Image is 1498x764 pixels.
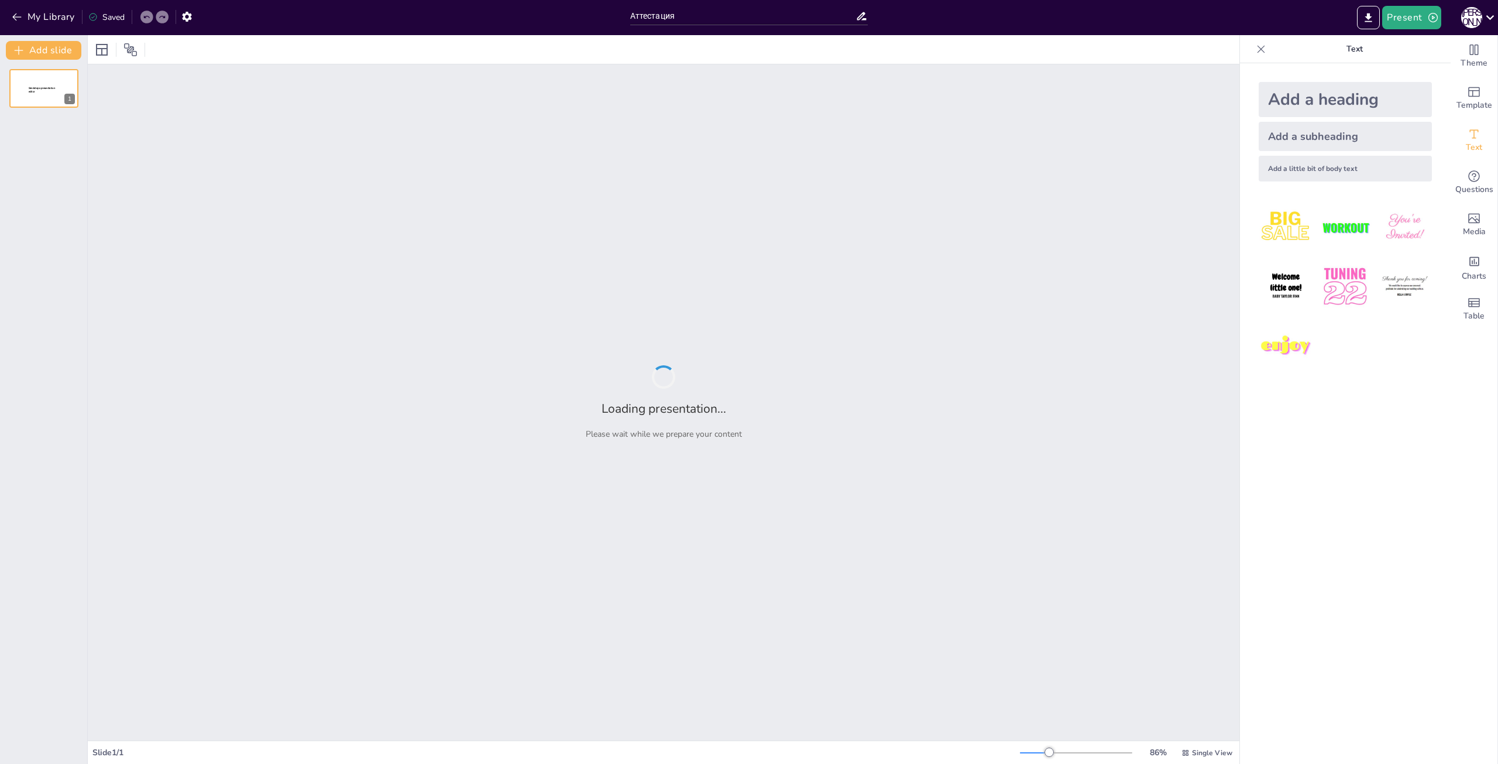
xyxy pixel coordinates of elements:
[88,12,125,23] div: Saved
[1144,747,1172,758] div: 86 %
[92,40,111,59] div: Layout
[1463,225,1486,238] span: Media
[602,400,726,417] h2: Loading presentation...
[1382,6,1441,29] button: Present
[1466,141,1482,154] span: Text
[1318,259,1372,314] img: 5.jpeg
[586,429,742,440] p: Please wait while we prepare your content
[1270,35,1439,63] p: Text
[1456,99,1492,112] span: Template
[1461,57,1487,70] span: Theme
[1192,748,1232,758] span: Single View
[1451,35,1497,77] div: Change the overall theme
[1259,200,1313,255] img: 1.jpeg
[123,43,138,57] span: Position
[1451,119,1497,162] div: Add text boxes
[1259,319,1313,374] img: 7.jpeg
[1461,6,1482,29] button: Б [PERSON_NAME]
[9,8,80,26] button: My Library
[1318,200,1372,255] img: 2.jpeg
[630,8,856,25] input: Insert title
[1463,310,1485,323] span: Table
[1461,7,1482,28] div: Б [PERSON_NAME]
[1259,156,1432,181] div: Add a little bit of body text
[29,87,55,93] span: Sendsteps presentation editor
[1259,259,1313,314] img: 4.jpeg
[1455,183,1493,196] span: Questions
[1451,204,1497,246] div: Add images, graphics, shapes or video
[1377,259,1432,314] img: 6.jpeg
[6,41,81,60] button: Add slide
[1377,200,1432,255] img: 3.jpeg
[9,69,78,108] div: Sendsteps presentation editor1
[1451,246,1497,288] div: Add charts and graphs
[1357,6,1380,29] button: Export to PowerPoint
[1259,122,1432,151] div: Add a subheading
[1259,82,1432,117] div: Add a heading
[1451,77,1497,119] div: Add ready made slides
[1462,270,1486,283] span: Charts
[1451,288,1497,330] div: Add a table
[64,94,75,104] div: 1
[92,747,1020,758] div: Slide 1 / 1
[1451,162,1497,204] div: Get real-time input from your audience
